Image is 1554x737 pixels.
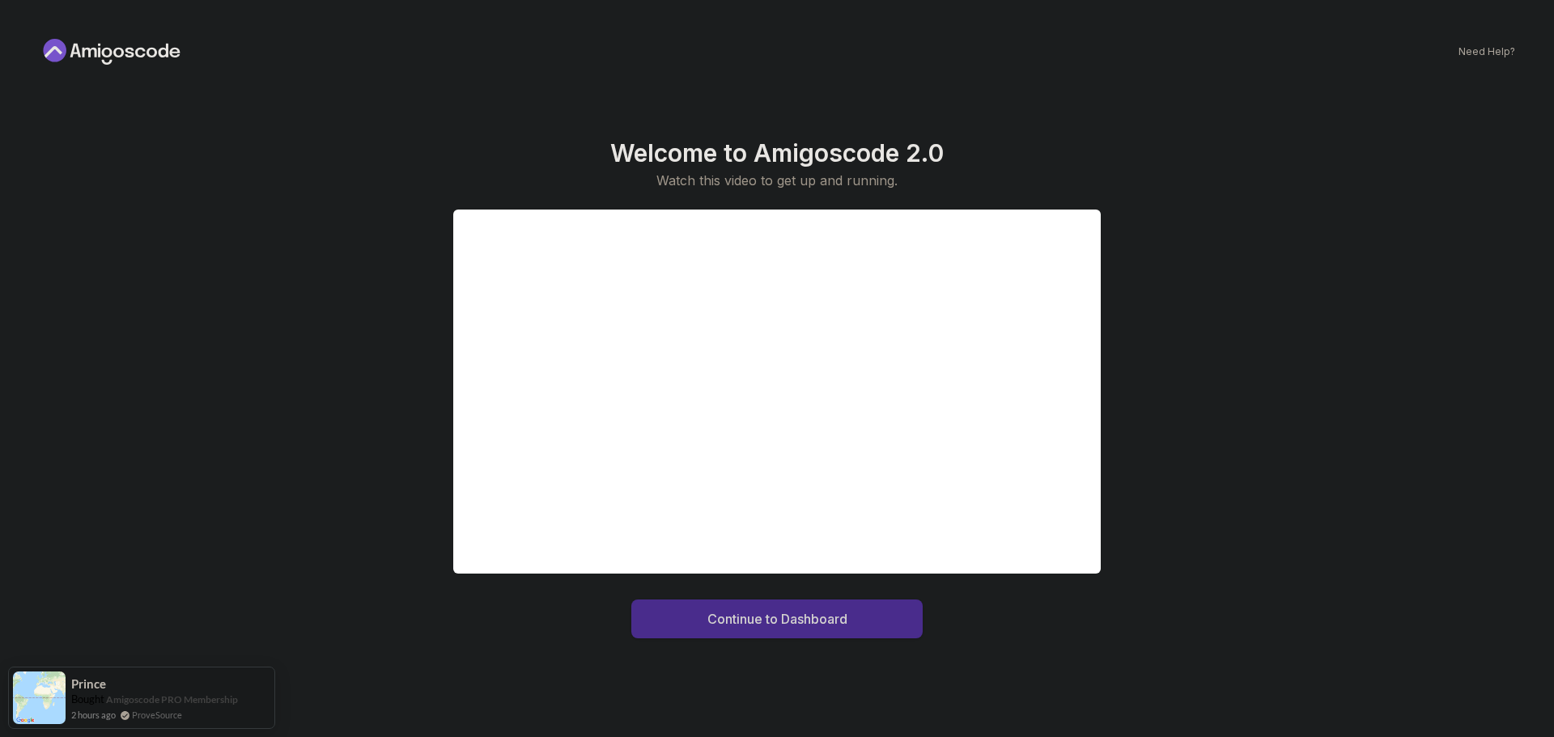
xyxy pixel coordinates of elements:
[71,677,106,691] span: Prince
[610,171,944,190] p: Watch this video to get up and running.
[631,599,923,638] button: Continue to Dashboard
[453,210,1101,574] iframe: Sales Video
[106,693,238,705] a: Amigoscode PRO Membership
[1458,45,1515,58] a: Need Help?
[39,39,185,65] a: Home link
[610,138,944,167] h1: Welcome to Amigoscode 2.0
[132,708,182,722] a: ProveSource
[707,609,847,629] div: Continue to Dashboard
[71,693,104,705] span: Bought
[13,671,66,724] img: provesource social proof notification image
[71,708,116,722] span: 2 hours ago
